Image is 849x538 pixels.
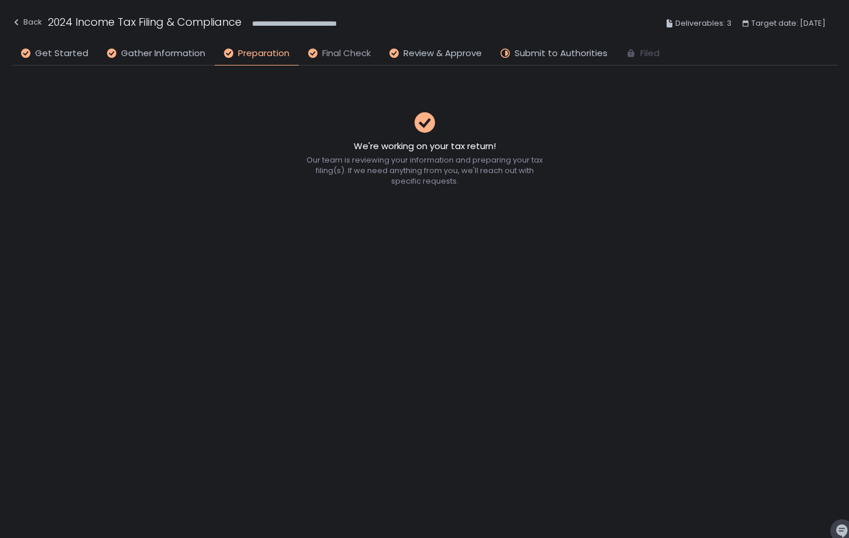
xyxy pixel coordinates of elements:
span: Review & Approve [403,47,482,60]
button: Back [12,14,42,33]
span: Deliverables: 3 [675,16,731,30]
div: Our team is reviewing your information and preparing your tax filing(s). If we need anything from... [304,155,545,187]
span: Submit to Authorities [515,47,608,60]
h2: We're working on your tax return! [354,140,496,153]
span: Final Check [322,47,371,60]
div: Back [12,15,42,29]
span: Gather Information [121,47,205,60]
span: Get Started [35,47,88,60]
span: Preparation [238,47,289,60]
h1: 2024 Income Tax Filing & Compliance [48,14,241,30]
span: Target date: [DATE] [751,16,826,30]
span: Filed [640,47,660,60]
